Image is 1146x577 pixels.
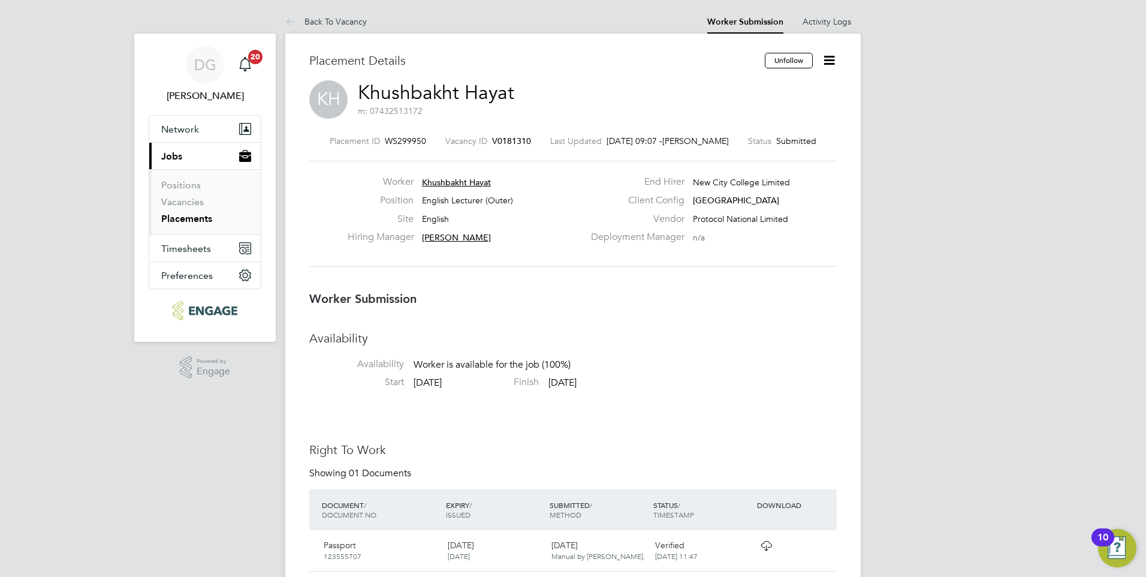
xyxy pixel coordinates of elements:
[678,500,680,510] span: /
[551,551,645,561] span: Manual by [PERSON_NAME].
[547,494,650,525] div: SUBMITTED
[492,136,531,146] span: V0181310
[180,356,231,379] a: Powered byEngage
[693,232,705,243] span: n/a
[319,535,443,566] div: Passport
[547,535,650,566] div: [DATE]
[607,136,662,146] span: [DATE] 09:07 -
[748,136,771,146] label: Status
[149,262,261,288] button: Preferences
[803,16,851,27] a: Activity Logs
[590,500,592,510] span: /
[149,169,261,235] div: Jobs
[161,243,211,254] span: Timesheets
[693,195,779,206] span: [GEOGRAPHIC_DATA]
[655,551,698,561] span: [DATE] 11:47
[550,510,581,519] span: METHOD
[653,510,694,519] span: TIMESTAMP
[650,494,754,525] div: STATUS
[149,301,261,320] a: Go to home page
[309,291,417,306] b: Worker Submission
[1098,529,1136,567] button: Open Resource Center, 10 new notifications
[469,500,472,510] span: /
[348,213,414,226] label: Site
[149,46,261,103] a: DG[PERSON_NAME]
[707,17,783,27] a: Worker Submission
[445,136,487,146] label: Vacancy ID
[197,356,230,366] span: Powered by
[161,196,204,208] a: Vacancies
[765,53,813,68] button: Unfollow
[422,214,449,224] span: English
[446,510,471,519] span: ISSUED
[414,377,442,389] span: [DATE]
[444,376,539,389] label: Finish
[309,358,404,371] label: Availability
[693,214,788,224] span: Protocol National Limited
[309,467,414,480] div: Showing
[443,535,547,566] div: [DATE]
[149,89,261,103] span: Daria Gregory
[385,136,426,146] span: WS299950
[422,195,513,206] span: English Lecturer (Outer)
[348,176,414,188] label: Worker
[776,136,816,146] span: Submitted
[662,136,729,146] span: [PERSON_NAME]
[584,176,684,188] label: End Hirer
[422,177,491,188] span: Khushbakht Hayat
[319,494,443,525] div: DOCUMENT
[548,377,577,389] span: [DATE]
[348,194,414,207] label: Position
[161,213,212,224] a: Placements
[285,16,367,27] a: Back To Vacancy
[161,151,182,162] span: Jobs
[364,500,366,510] span: /
[348,231,414,244] label: Hiring Manager
[422,232,491,243] span: [PERSON_NAME]
[309,53,756,68] h3: Placement Details
[173,301,237,320] img: ncclondon-logo-retina.png
[1097,537,1108,553] div: 10
[584,213,684,226] label: Vendor
[322,510,378,519] span: DOCUMENT NO.
[584,194,684,207] label: Client Config
[134,34,276,342] nav: Main navigation
[693,177,790,188] span: New City College Limited
[161,124,199,135] span: Network
[448,551,470,561] span: [DATE]
[309,80,348,119] span: KH
[309,442,837,458] h3: Right To Work
[584,231,684,244] label: Deployment Manager
[550,136,602,146] label: Last Updated
[358,81,514,104] a: Khushbakht Hayat
[358,106,423,116] span: m: 07432513172
[349,467,411,479] span: 01 Documents
[149,143,261,169] button: Jobs
[754,494,837,516] div: DOWNLOAD
[161,270,213,281] span: Preferences
[330,136,380,146] label: Placement ID
[149,116,261,142] button: Network
[309,376,404,389] label: Start
[233,46,257,84] a: 20
[194,57,216,73] span: DG
[248,50,263,64] span: 20
[655,540,684,551] span: Verified
[197,366,230,377] span: Engage
[443,494,547,525] div: EXPIRY
[309,330,837,346] h3: Availability
[149,235,261,262] button: Timesheets
[414,359,571,371] span: Worker is available for the job (100%)
[324,551,361,561] span: 123555707
[161,179,201,191] a: Positions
